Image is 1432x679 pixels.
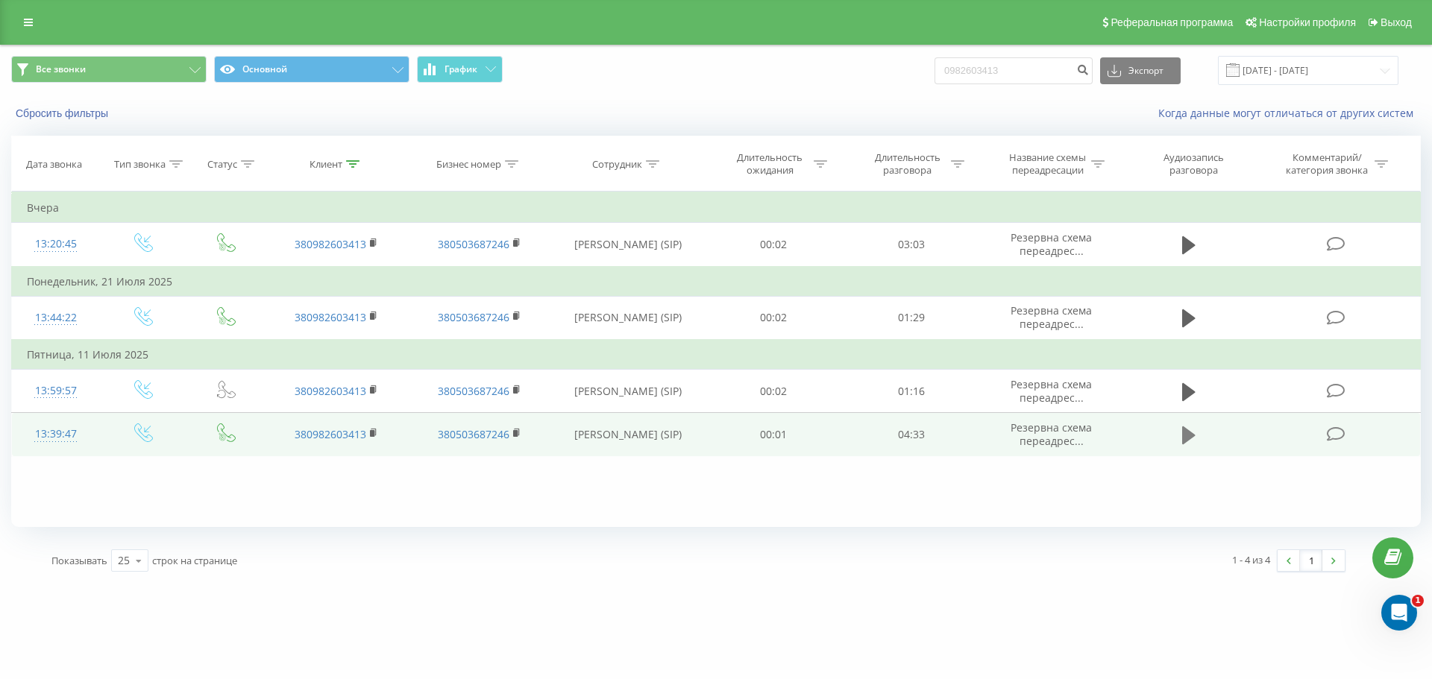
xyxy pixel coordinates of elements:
span: Резервна схема переадрес... [1011,420,1092,448]
a: 380503687246 [438,384,509,398]
div: Длительность ожидания [730,151,810,177]
a: Когда данные могут отличаться от других систем [1158,106,1421,120]
a: 380503687246 [438,237,509,251]
div: Статус [207,158,237,171]
td: 03:03 [842,223,979,267]
div: Дата звонка [26,158,82,171]
button: Все звонки [11,56,207,83]
td: 00:02 [705,223,842,267]
div: Аудиозапись разговора [1146,151,1243,177]
span: Реферальная программа [1111,16,1233,28]
td: Вчера [12,193,1421,223]
button: Экспорт [1100,57,1181,84]
td: [PERSON_NAME] (SIP) [550,413,705,456]
div: 25 [118,553,130,568]
td: 01:16 [842,370,979,413]
div: 13:44:22 [27,303,85,332]
span: строк на странице [152,554,237,567]
span: Резервна схема переадрес... [1011,377,1092,405]
iframe: Intercom live chat [1381,595,1417,631]
a: 380503687246 [438,427,509,441]
span: Все звонки [36,63,86,75]
div: Бизнес номер [436,158,501,171]
span: 1 [1412,595,1424,607]
div: Сотрудник [592,158,642,171]
td: 00:02 [705,296,842,340]
span: Настройки профиля [1259,16,1356,28]
td: 04:33 [842,413,979,456]
span: Выход [1381,16,1412,28]
a: 380982603413 [295,237,366,251]
td: [PERSON_NAME] (SIP) [550,370,705,413]
div: Тип звонка [114,158,166,171]
button: Сбросить фильтры [11,107,116,120]
span: Резервна схема переадрес... [1011,303,1092,331]
input: Поиск по номеру [935,57,1093,84]
span: Показывать [51,554,107,567]
td: 01:29 [842,296,979,340]
button: Основной [214,56,409,83]
td: [PERSON_NAME] (SIP) [550,223,705,267]
div: 13:20:45 [27,230,85,259]
span: Резервна схема переадрес... [1011,230,1092,258]
a: 380982603413 [295,427,366,441]
td: Понедельник, 21 Июля 2025 [12,267,1421,297]
div: 13:39:47 [27,420,85,449]
button: График [417,56,503,83]
div: Название схемы переадресации [1008,151,1087,177]
td: [PERSON_NAME] (SIP) [550,296,705,340]
a: 380982603413 [295,310,366,324]
a: 380503687246 [438,310,509,324]
td: 00:02 [705,370,842,413]
div: 13:59:57 [27,376,85,405]
td: Пятница, 11 Июля 2025 [12,340,1421,370]
div: Клиент [310,158,342,171]
div: Длительность разговора [867,151,947,177]
td: 00:01 [705,413,842,456]
span: График [445,64,477,75]
div: Комментарий/категория звонка [1284,151,1371,177]
a: 380982603413 [295,384,366,398]
a: 1 [1300,550,1322,571]
div: 1 - 4 из 4 [1232,552,1270,567]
